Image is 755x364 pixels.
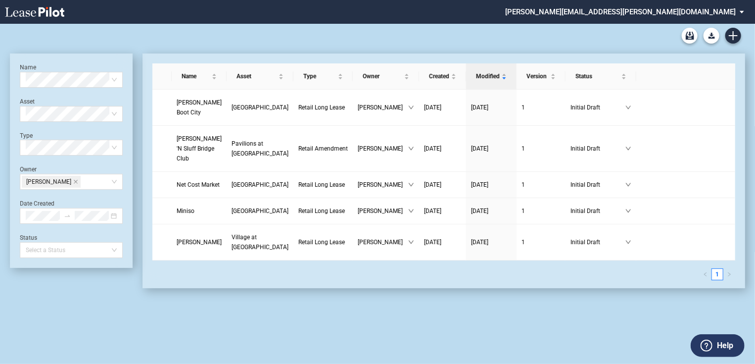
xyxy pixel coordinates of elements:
[20,98,35,105] label: Asset
[298,145,348,152] span: Retail Amendment
[521,145,525,152] span: 1
[177,98,222,117] a: [PERSON_NAME] Boot City
[424,239,441,246] span: [DATE]
[408,146,414,152] span: down
[424,181,441,188] span: [DATE]
[232,104,288,111] span: Westminster City Center
[521,181,525,188] span: 1
[471,103,512,112] a: [DATE]
[691,334,745,357] button: Help
[471,237,512,247] a: [DATE]
[363,71,402,81] span: Owner
[471,208,488,214] span: [DATE]
[358,237,408,247] span: [PERSON_NAME]
[358,144,408,154] span: [PERSON_NAME]
[703,272,708,277] span: left
[232,232,288,252] a: Village at [GEOGRAPHIC_DATA]
[424,208,441,214] span: [DATE]
[293,63,353,90] th: Type
[20,132,33,139] label: Type
[723,268,735,280] button: right
[298,239,345,246] span: Retail Long Lease
[298,181,345,188] span: Retail Long Lease
[471,181,488,188] span: [DATE]
[172,63,227,90] th: Name
[419,63,466,90] th: Created
[424,145,441,152] span: [DATE]
[471,180,512,190] a: [DATE]
[424,206,461,216] a: [DATE]
[298,237,348,247] a: Retail Long Lease
[182,71,210,81] span: Name
[73,179,78,184] span: close
[521,144,561,154] a: 1
[232,234,288,251] span: Village at Newtown
[570,180,625,190] span: Initial Draft
[471,239,488,246] span: [DATE]
[177,206,222,216] a: Miniso
[717,339,733,352] label: Help
[521,237,561,247] a: 1
[26,176,71,187] span: [PERSON_NAME]
[625,146,631,152] span: down
[177,135,222,162] span: Ruff 'N Sluff Bridge Club
[227,63,293,90] th: Asset
[236,71,277,81] span: Asset
[521,239,525,246] span: 1
[298,144,348,154] a: Retail Amendment
[358,180,408,190] span: [PERSON_NAME]
[298,180,348,190] a: Retail Long Lease
[424,104,441,111] span: [DATE]
[570,103,625,112] span: Initial Draft
[177,239,222,246] span: Warby Parker
[177,181,220,188] span: Net Cost Market
[424,144,461,154] a: [DATE]
[20,166,37,173] label: Owner
[408,182,414,188] span: down
[353,63,419,90] th: Owner
[303,71,336,81] span: Type
[358,103,408,112] span: [PERSON_NAME]
[424,237,461,247] a: [DATE]
[700,268,711,280] li: Previous Page
[625,208,631,214] span: down
[177,134,222,163] a: [PERSON_NAME] 'N Sluff Bridge Club
[298,206,348,216] a: Retail Long Lease
[700,268,711,280] button: left
[429,71,449,81] span: Created
[570,144,625,154] span: Initial Draft
[20,234,37,241] label: Status
[521,180,561,190] a: 1
[298,208,345,214] span: Retail Long Lease
[298,103,348,112] a: Retail Long Lease
[725,28,741,44] a: Create new document
[232,139,288,158] a: Pavilions at [GEOGRAPHIC_DATA]
[466,63,517,90] th: Modified
[232,181,288,188] span: Regency Park Shopping Center
[566,63,636,90] th: Status
[723,268,735,280] li: Next Page
[521,206,561,216] a: 1
[177,237,222,247] a: [PERSON_NAME]
[408,104,414,110] span: down
[177,180,222,190] a: Net Cost Market
[408,208,414,214] span: down
[20,64,36,71] label: Name
[424,180,461,190] a: [DATE]
[712,269,723,280] a: 1
[471,145,488,152] span: [DATE]
[711,268,723,280] li: 1
[232,180,288,190] a: [GEOGRAPHIC_DATA]
[570,237,625,247] span: Initial Draft
[521,104,525,111] span: 1
[526,71,549,81] span: Version
[476,71,500,81] span: Modified
[471,104,488,111] span: [DATE]
[625,104,631,110] span: down
[232,103,288,112] a: [GEOGRAPHIC_DATA]
[177,208,194,214] span: Miniso
[682,28,698,44] a: Archive
[727,272,732,277] span: right
[408,239,414,245] span: down
[20,200,54,207] label: Date Created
